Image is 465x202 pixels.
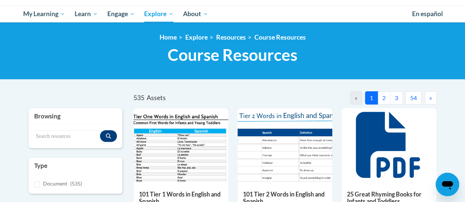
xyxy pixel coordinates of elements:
[365,91,378,104] button: 1
[378,91,390,104] button: 2
[390,91,403,104] button: 3
[103,5,140,22] a: Engage
[216,33,246,41] a: Resources
[405,91,422,104] button: 54
[147,94,166,102] span: Assets
[412,10,443,18] span: En español
[34,130,100,143] input: Search resources
[133,108,228,181] img: d35314be-4b7e-462d-8f95-b17e3d3bb747.pdf
[75,10,98,18] span: Learn
[133,94,144,102] span: 535
[43,180,67,187] span: Document
[23,10,65,18] span: My Learning
[144,10,174,18] span: Explore
[436,173,459,196] iframe: Button to launch messaging window
[34,161,117,170] h3: Type
[178,5,213,22] a: About
[185,33,208,41] a: Explore
[18,5,70,22] a: My Learning
[70,180,82,187] span: (535)
[168,45,297,65] span: Course Resources
[100,130,117,142] button: Search resources
[429,94,432,101] span: »
[70,5,103,22] a: Learn
[107,10,135,18] span: Engage
[160,33,177,41] a: Home
[254,33,306,41] a: Course Resources
[285,91,437,104] nav: Pagination Navigation
[18,5,448,22] div: Main menu
[34,112,117,121] h3: Browsing
[407,6,448,22] a: En español
[139,5,178,22] a: Explore
[237,108,332,181] img: 836e94b2-264a-47ae-9840-fb2574307f3b.pdf
[183,10,208,18] span: About
[425,91,437,104] button: Next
